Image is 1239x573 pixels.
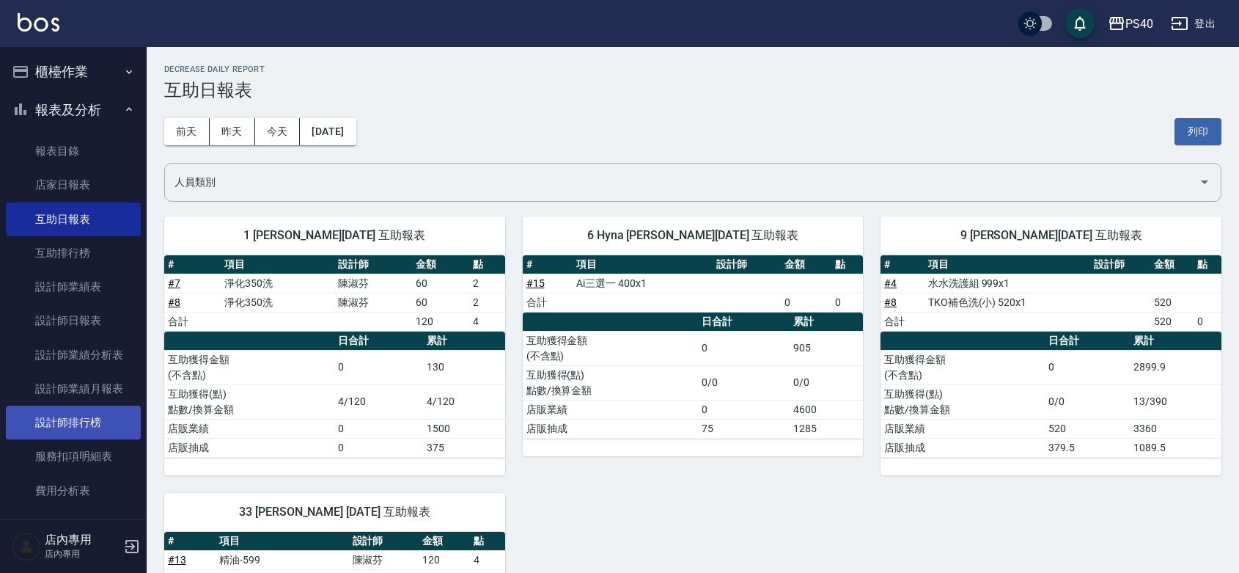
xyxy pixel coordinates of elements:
td: 120 [412,312,468,331]
button: PS40 [1102,9,1159,39]
td: 520 [1045,419,1130,438]
th: 項目 [221,255,334,274]
th: # [164,532,216,551]
td: 60 [412,293,468,312]
a: 互助排行榜 [6,236,141,270]
span: 6 Hyna [PERSON_NAME][DATE] 互助報表 [540,228,846,243]
a: #15 [526,277,545,289]
span: 1 [PERSON_NAME][DATE] 互助報表 [182,228,488,243]
th: 點 [1194,255,1221,274]
td: 4 [470,550,505,569]
td: 0/0 [698,365,790,400]
td: 水水洗護組 999x1 [924,274,1091,293]
td: 店販業績 [880,419,1044,438]
td: 淨化350洗 [221,274,334,293]
button: 櫃檯作業 [6,53,141,91]
td: 375 [423,438,504,457]
td: 4600 [790,400,864,419]
td: 店販抽成 [880,438,1044,457]
a: 設計師日報表 [6,304,141,337]
button: save [1065,9,1095,38]
td: 互助獲得(點) 點數/換算金額 [523,365,699,400]
input: 人員名稱 [171,169,1193,195]
td: 0 [334,419,423,438]
td: 0 [698,400,790,419]
td: 1285 [790,419,864,438]
td: 2 [469,293,505,312]
td: 3360 [1130,419,1221,438]
td: 0 [781,293,831,312]
table: a dense table [523,255,864,313]
th: 金額 [781,255,831,274]
button: 列印 [1174,118,1221,145]
th: 金額 [1150,255,1194,274]
td: 店販抽成 [523,419,699,438]
td: 互助獲得金額 (不含點) [880,350,1044,384]
th: 點 [470,532,505,551]
th: # [523,255,573,274]
td: 1089.5 [1130,438,1221,457]
table: a dense table [880,255,1221,332]
th: 設計師 [1090,255,1150,274]
h2: Decrease Daily Report [164,65,1221,74]
a: #8 [168,296,180,308]
table: a dense table [164,332,505,458]
td: 合計 [164,312,221,331]
td: 13/390 [1130,384,1221,419]
th: 日合計 [334,332,423,351]
td: 0 [1194,312,1221,331]
td: 互助獲得金額 (不含點) [164,350,334,384]
th: 日合計 [1045,332,1130,351]
table: a dense table [523,313,864,439]
td: 60 [412,274,468,293]
th: 日合計 [698,313,790,332]
img: Person [12,532,41,561]
td: 4 [469,312,505,331]
a: 設計師業績表 [6,270,141,304]
td: 互助獲得(點) 點數/換算金額 [164,384,334,419]
td: 陳淑芬 [334,274,412,293]
button: 客戶管理 [6,514,141,552]
th: 累計 [1130,332,1221,351]
td: 互助獲得(點) 點數/換算金額 [880,384,1044,419]
td: 陳淑芬 [349,550,419,569]
a: #7 [168,277,180,289]
td: 120 [419,550,470,569]
td: 店販抽成 [164,438,334,457]
td: 1500 [423,419,504,438]
a: 店家日報表 [6,168,141,202]
a: 設計師排行榜 [6,406,141,439]
th: # [880,255,924,274]
td: 店販業績 [164,419,334,438]
a: #8 [884,296,897,308]
td: 合計 [523,293,573,312]
button: 今天 [255,118,301,145]
table: a dense table [164,255,505,332]
td: 合計 [880,312,924,331]
button: 登出 [1165,10,1221,37]
td: 2 [469,274,505,293]
td: 0 [334,350,423,384]
span: 33 [PERSON_NAME] [DATE] 互助報表 [182,505,488,519]
p: 店內專用 [45,547,120,561]
td: 0 [698,331,790,365]
td: 0/0 [790,365,864,400]
td: 0 [334,438,423,457]
button: [DATE] [300,118,356,145]
td: 905 [790,331,864,365]
th: 點 [469,255,505,274]
th: 項目 [216,532,349,551]
th: 金額 [419,532,470,551]
td: 0 [1045,350,1130,384]
th: 累計 [790,313,864,332]
a: #13 [168,554,186,566]
th: 項目 [924,255,1091,274]
h3: 互助日報表 [164,80,1221,101]
td: 4/120 [423,384,504,419]
h5: 店內專用 [45,533,120,547]
td: 陳淑芬 [334,293,412,312]
a: 互助日報表 [6,202,141,236]
button: 報表及分析 [6,91,141,129]
a: #4 [884,277,897,289]
th: 設計師 [334,255,412,274]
